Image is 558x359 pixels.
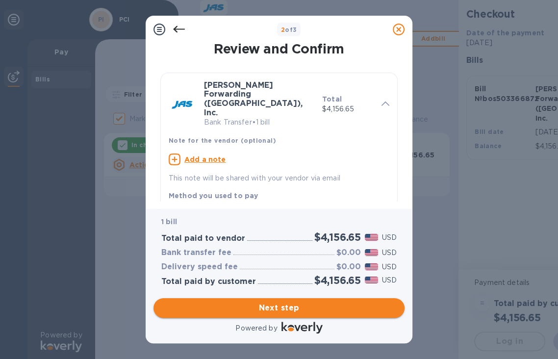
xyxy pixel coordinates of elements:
b: Note for the vendor (optional) [169,137,276,144]
p: Bank Transfer • 1 bill [204,117,314,128]
b: [PERSON_NAME] Forwarding ([GEOGRAPHIC_DATA]), Inc. [204,80,303,117]
img: USD [365,249,378,256]
h2: $4,156.65 [314,231,361,243]
div: Routing number (**5150) [169,201,381,211]
h3: Bank transfer fee [161,248,231,257]
span: Next step [161,302,397,314]
h2: $4,156.65 [314,274,361,286]
img: USD [365,234,378,241]
p: Powered by [235,323,277,333]
img: USD [365,263,378,270]
b: Method you used to pay [169,192,258,200]
h3: $0.00 [336,262,361,272]
img: USD [365,277,378,283]
p: $4,156.65 [322,104,374,114]
b: Total [322,95,342,103]
p: USD [382,248,397,258]
h3: Delivery speed fee [161,262,238,272]
p: USD [382,232,397,243]
h3: Total paid to vendor [161,234,245,243]
button: Next step [153,298,405,318]
b: 1 bill [161,218,177,226]
img: Logo [281,322,323,333]
h3: Total paid by customer [161,277,256,286]
u: Add a note [184,155,226,163]
div: [PERSON_NAME] Forwarding ([GEOGRAPHIC_DATA]), Inc.Bank Transfer•1 billTotal$4,156.65Note for the ... [169,81,389,184]
span: 2 [281,26,285,33]
h3: $0.00 [336,248,361,257]
p: USD [382,275,397,285]
h1: Review and Confirm [158,41,400,57]
p: This note will be shared with your vendor via email [169,173,389,183]
b: of 3 [281,26,297,33]
p: USD [382,262,397,272]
